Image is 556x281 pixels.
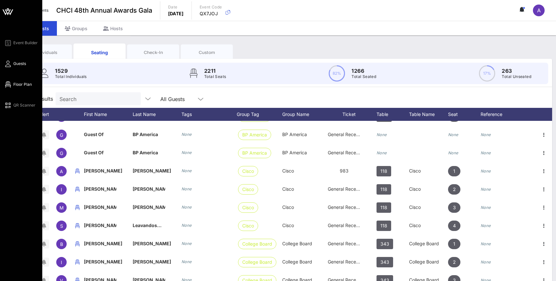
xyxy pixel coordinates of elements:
p: Total Seated [351,73,376,80]
p: QX7JOJ [200,10,222,17]
span: General Reception [328,186,367,192]
span: Cisco [242,166,254,176]
div: Tags [181,108,237,121]
span: 118 [380,202,387,213]
span: [PERSON_NAME] [84,241,122,246]
p: Event Code [200,4,222,10]
p: Leavandos… [133,216,165,235]
span: General Reception [328,241,367,246]
span: [PERSON_NAME] [133,241,171,246]
div: Cisco [409,216,448,235]
span: BP America [242,130,267,140]
div: Group Name [282,108,328,121]
i: None [181,205,192,210]
a: QR Scanner [4,101,35,109]
span: QR Scanner [13,102,35,108]
span: General Reception [328,259,367,264]
span: 118 [380,221,387,231]
p: Date [168,4,184,10]
p: [PERSON_NAME] [84,180,116,198]
p: [PERSON_NAME] [133,198,165,216]
i: None [481,187,491,192]
p: 1529 [55,67,87,75]
div: Alert [36,108,52,121]
p: [PERSON_NAME] [84,198,116,216]
span: General Reception [328,204,367,210]
span: CHCI 48th Annual Awards Gala [56,6,152,15]
p: 1266 [351,67,376,75]
div: Table Name [409,108,448,121]
p: Guest Of [84,144,116,162]
div: Cisco [409,198,448,216]
span: G [60,132,63,138]
i: None [448,132,458,137]
i: None [481,150,491,155]
span: College Board [242,257,272,267]
span: I [61,260,62,265]
p: 263 [502,67,531,75]
div: Groups [57,21,95,36]
span: Cisco [282,186,294,192]
div: All Guests [160,96,185,102]
span: M [60,205,64,211]
span: Guests [13,61,26,67]
span: BP America [282,150,307,155]
i: None [181,150,192,155]
a: Event Builder [4,39,38,47]
span: 118 [380,184,387,195]
div: A [533,5,545,16]
span: 118 [380,166,387,176]
span: Floor Plan [13,82,32,87]
span: 343 [380,239,389,249]
div: Table [377,108,409,121]
p: BP America [133,144,165,162]
div: Custom [186,49,228,56]
span: Cisco [242,185,254,194]
div: Individuals [25,49,67,56]
p: Total Unseated [502,73,531,80]
i: None [181,132,192,137]
span: General Reception [328,150,367,155]
span: Cisco [282,223,294,228]
a: Floor Plan [4,81,32,88]
span: College Board [282,259,312,264]
i: None [181,259,192,264]
span: [PERSON_NAME] [84,168,122,173]
span: S [60,223,63,229]
div: Last Name [133,108,181,121]
span: A [537,7,541,14]
span: College Board [242,239,272,249]
div: Cisco [409,162,448,180]
span: [PERSON_NAME] [84,259,122,264]
p: BP America [133,125,165,144]
span: I [61,187,62,192]
span: General Reception [328,223,367,228]
span: College Board [282,241,312,246]
span: 3 [453,202,456,213]
div: First Name [84,108,133,121]
span: 2 [453,184,456,195]
span: 343 [380,257,389,267]
i: None [181,241,192,246]
i: None [377,132,387,137]
div: College Board [409,235,448,253]
span: Cisco [282,168,294,173]
p: [DATE] [168,10,184,17]
span: A [60,169,63,174]
span: 1 [453,239,455,249]
i: None [181,186,192,191]
p: [PERSON_NAME] [84,216,116,235]
span: B [60,241,63,247]
span: Event Builder [13,40,38,46]
span: Cisco [242,221,254,231]
i: None [481,223,491,228]
span: 4 [453,221,456,231]
p: Total Individuals [55,73,87,80]
span: Cisco [282,204,294,210]
div: Reference [481,108,520,121]
i: None [481,241,491,246]
div: Seating [78,49,121,56]
a: Guests [4,60,26,68]
span: 1 [453,166,455,176]
p: Guest Of [84,125,116,144]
